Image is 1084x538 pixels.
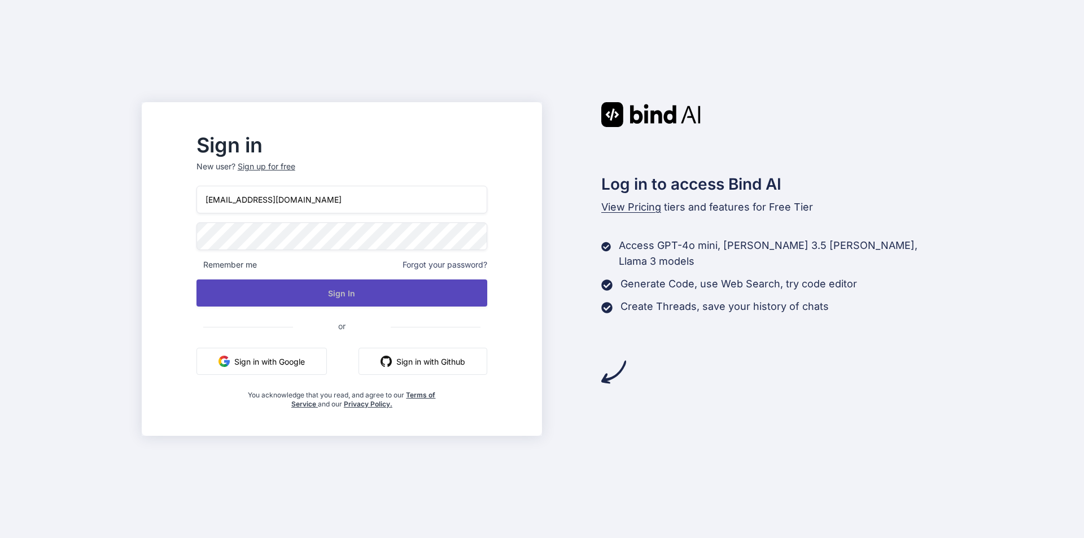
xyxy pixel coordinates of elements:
p: New user? [196,161,487,186]
img: arrow [601,360,626,384]
span: View Pricing [601,201,661,213]
button: Sign in with Google [196,348,327,375]
p: Access GPT-4o mini, [PERSON_NAME] 3.5 [PERSON_NAME], Llama 3 models [619,238,942,269]
a: Privacy Policy. [344,400,392,408]
a: Terms of Service [291,391,436,408]
img: github [381,356,392,367]
img: Bind AI logo [601,102,701,127]
h2: Sign in [196,136,487,154]
div: You acknowledge that you read, and agree to our and our [245,384,439,409]
div: Sign up for free [238,161,295,172]
span: Remember me [196,259,257,270]
img: google [218,356,230,367]
button: Sign In [196,279,487,307]
span: or [293,312,391,340]
p: Generate Code, use Web Search, try code editor [620,276,857,292]
span: Forgot your password? [403,259,487,270]
p: Create Threads, save your history of chats [620,299,829,314]
input: Login or Email [196,186,487,213]
p: tiers and features for Free Tier [601,199,942,215]
h2: Log in to access Bind AI [601,172,942,196]
button: Sign in with Github [359,348,487,375]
